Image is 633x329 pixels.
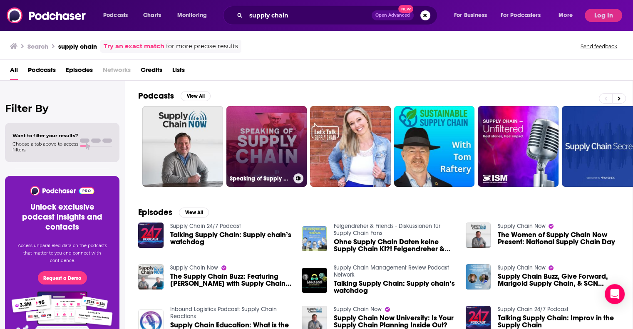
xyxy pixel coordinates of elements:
a: PodcastsView All [138,91,211,101]
a: Supply Chain Now [497,223,545,230]
img: Talking Supply Chain: Supply chain’s watchdog [138,223,164,248]
a: Supply Chain Buzz, Give Forward, Marigold Supply Chain, & SCN Episode 500 [497,273,619,287]
a: Talking Supply Chain: Improv in the Supply Chain [497,314,619,329]
p: Access unparalleled data on the podcasts that matter to you and connect with confidence. [15,242,109,265]
h3: supply chain [58,42,97,50]
button: open menu [97,9,139,22]
span: The Supply Chain Buzz: Featuring [PERSON_NAME] with Supply Chain Insights [170,273,292,287]
button: Open AdvancedNew [372,10,414,20]
a: Supply Chain Now [170,264,218,271]
a: Supply Chain Now University: Is Your Supply Chain Planning Inside Out? [334,314,456,329]
h2: Podcasts [138,91,174,101]
a: Podcasts [28,63,56,80]
a: Talking Supply Chain: Supply chain’s watchdog [170,231,292,245]
a: Supply Chain 24/7 Podcast [497,306,568,313]
a: Ohne Supply Chain Daten keine Supply Chain KI?! Felgendreher & Friends Supply Chain Community Liv... [334,238,456,252]
button: open menu [495,9,553,22]
span: for more precise results [166,42,238,51]
h3: Search [27,42,48,50]
a: Supply Chain Management Review Podcast Network [334,264,449,278]
img: Podchaser - Follow, Share and Rate Podcasts [30,186,95,195]
div: Search podcasts, credits, & more... [231,6,445,25]
h2: Filter By [5,102,119,114]
a: Episodes [66,63,93,80]
a: Credits [141,63,162,80]
span: Charts [143,10,161,21]
input: Search podcasts, credits, & more... [246,9,372,22]
span: Choose a tab above to access filters. [12,141,78,153]
a: Charts [138,9,166,22]
h2: Episodes [138,207,172,218]
a: Felgendreher & Friends - Diskussionen für Supply Chain Fans [334,223,440,237]
h3: Speaking of Supply Chain [230,175,290,182]
img: Supply Chain Buzz, Give Forward, Marigold Supply Chain, & SCN Episode 500 [466,264,491,289]
a: Lists [172,63,185,80]
a: The Women of Supply Chain Now Present: National Supply Chain Day [497,231,619,245]
span: For Business [454,10,487,21]
button: Request a Demo [38,271,87,284]
span: Podcasts [103,10,128,21]
button: Send feedback [578,43,620,50]
a: Speaking of Supply Chain [226,106,307,187]
img: Podchaser - Follow, Share and Rate Podcasts [7,7,87,23]
button: open menu [171,9,218,22]
img: The Supply Chain Buzz: Featuring Lora Cecere with Supply Chain Insights [138,264,164,289]
a: EpisodesView All [138,207,209,218]
button: open menu [553,9,583,22]
span: Open Advanced [375,13,410,17]
span: Want to filter your results? [12,133,78,139]
a: Supply Chain 24/7 Podcast [170,223,241,230]
button: open menu [448,9,497,22]
a: Try an exact match [104,42,164,51]
a: All [10,63,18,80]
h3: Unlock exclusive podcast insights and contacts [15,202,109,232]
a: Supply Chain Now [334,306,382,313]
button: View All [181,91,211,101]
span: More [559,10,573,21]
img: The Women of Supply Chain Now Present: National Supply Chain Day [466,223,491,248]
button: Log In [585,9,622,22]
span: For Podcasters [501,10,541,21]
img: Talking Supply Chain: Supply chain’s watchdog [302,268,327,293]
a: The Supply Chain Buzz: Featuring Lora Cecere with Supply Chain Insights [170,273,292,287]
span: Networks [103,63,131,80]
span: Monitoring [177,10,207,21]
a: Talking Supply Chain: Supply chain’s watchdog [334,280,456,294]
a: Supply Chain Now [497,264,545,271]
img: Ohne Supply Chain Daten keine Supply Chain KI?! Felgendreher & Friends Supply Chain Community Liv... [302,226,327,252]
span: New [398,5,413,13]
button: View All [179,208,209,218]
a: Inbound Logistics Podcast: Supply Chain Reactions [170,306,277,320]
div: Open Intercom Messenger [605,284,625,304]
